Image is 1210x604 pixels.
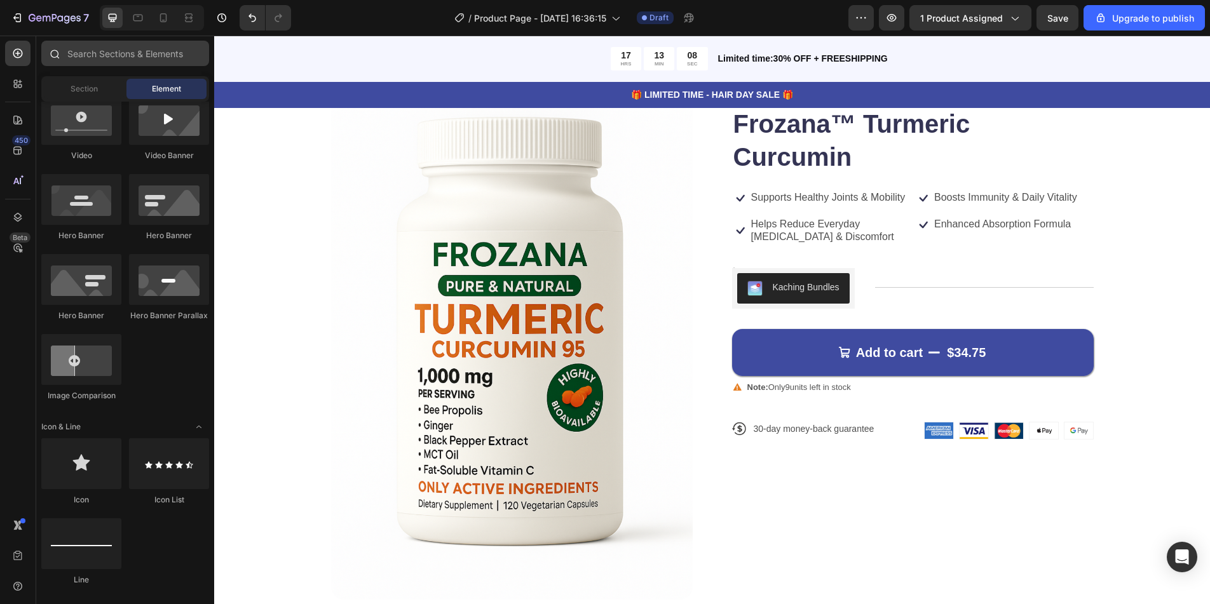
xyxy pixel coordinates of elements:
[129,230,209,241] div: Hero Banner
[720,182,857,196] p: Enhanced Absorption Formula
[649,12,669,23] span: Draft
[189,417,209,437] span: Toggle open
[533,346,637,358] span: Only units left in stock
[540,387,660,399] p: 30-day money-back guarantee
[129,310,209,321] div: Hero Banner Parallax
[1094,11,1194,25] div: Upgrade to publish
[41,421,81,433] span: Icon & Line
[720,156,863,169] p: Boosts Immunity & Daily Vitality
[240,5,291,30] div: Undo/Redo
[71,83,98,95] span: Section
[41,150,121,161] div: Video
[474,11,606,25] span: Product Page - [DATE] 16:36:15
[710,387,739,403] img: gempages_573013105802478708-15e8086e-3897-4c82-a484-d8c1ed7fbe09.png
[1037,5,1078,30] button: Save
[518,293,880,340] button: Add to cart
[41,230,121,241] div: Hero Banner
[214,36,1210,604] iframe: Design area
[5,5,95,30] button: 7
[523,238,636,268] button: Kaching Bundles
[41,574,121,586] div: Line
[850,387,879,403] img: gempages_573013105802478708-46ac4f4f-1fde-4eb2-8c32-f9f9195f6480.png
[41,310,121,321] div: Hero Banner
[518,70,880,139] h1: Frozana™ Turmeric Curcumin
[12,135,31,145] div: 450
[468,11,472,25] span: /
[559,245,625,258] div: Kaching Bundles
[642,309,709,325] div: Add to cart
[41,41,209,66] input: Search Sections & Elements
[83,10,89,25] p: 7
[152,83,181,95] span: Element
[731,307,773,326] div: $34.75
[41,494,121,506] div: Icon
[129,494,209,506] div: Icon List
[41,390,121,401] div: Image Comparison
[1084,5,1205,30] button: Upgrade to publish
[909,5,1031,30] button: 1 product assigned
[129,150,209,161] div: Video Banner
[571,347,575,356] span: 9
[10,232,31,243] div: Beta
[536,181,697,210] div: Rich Text Editor. Editing area: main
[780,387,809,403] img: gempages_573013105802478708-f6324652-1301-41db-9679-7f21d4693e24.png
[533,347,554,356] strong: Note:
[745,387,774,403] img: gempages_573013105802478708-986abd92-f8a4-42ba-a227-6c9a5b5f5987.png
[815,387,844,403] img: gempages_573013105802478708-7dd3c9e9-1249-4ade-bab3-31c6e7b19b51.png
[920,11,1003,25] span: 1 product assigned
[1047,13,1068,23] span: Save
[537,156,691,169] p: Supports Healthy Joints & Mobility
[533,245,548,260] img: KachingBundles.png
[537,182,695,209] p: Helps Reduce Everyday [MEDICAL_DATA] & Discomfort
[1167,542,1197,572] div: Open Intercom Messenger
